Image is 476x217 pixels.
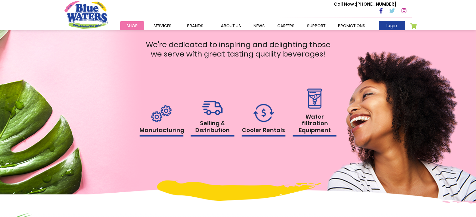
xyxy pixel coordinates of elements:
a: store logo [64,1,108,28]
h1: Selling & Distribution [191,120,234,136]
a: careers [271,21,301,30]
h1: Manufacturing [140,127,183,137]
a: about us [215,21,247,30]
img: rental [202,101,223,115]
img: rental [151,105,171,122]
a: Selling & Distribution [191,101,234,136]
a: Promotions [332,21,371,30]
h1: Water filtration Equipment [293,113,336,137]
h1: Cooler Rentals [242,127,285,137]
span: Call Now : [334,1,356,7]
img: rental [253,104,274,122]
a: support [301,21,332,30]
span: Services [153,23,171,29]
p: We're dedicated to inspiring and delighting those we serve with great tasting quality beverages! [140,40,337,59]
a: Cooler Rentals [242,104,285,137]
a: Manufacturing [140,105,183,137]
a: login [379,21,405,30]
span: Brands [187,23,203,29]
a: Water filtration Equipment [293,88,336,137]
p: [PHONE_NUMBER] [334,1,396,7]
span: Shop [126,23,138,29]
img: rental [305,88,324,109]
a: News [247,21,271,30]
